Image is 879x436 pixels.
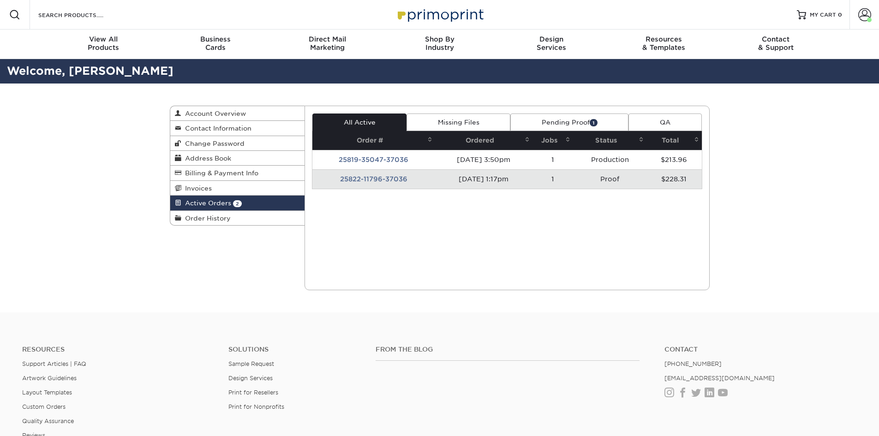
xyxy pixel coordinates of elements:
[664,375,775,382] a: [EMAIL_ADDRESS][DOMAIN_NAME]
[312,150,435,169] td: 25819-35047-37036
[383,35,496,43] span: Shop By
[48,35,160,52] div: Products
[646,169,702,189] td: $228.31
[608,30,720,59] a: Resources& Templates
[233,200,242,207] span: 2
[22,403,66,410] a: Custom Orders
[181,125,251,132] span: Contact Information
[228,389,278,396] a: Print for Resellers
[22,389,72,396] a: Layout Templates
[312,169,435,189] td: 25822-11796-37036
[435,131,532,150] th: Ordered
[810,11,836,19] span: MY CART
[159,30,271,59] a: BusinessCards
[608,35,720,52] div: & Templates
[271,30,383,59] a: Direct MailMarketing
[573,169,646,189] td: Proof
[496,30,608,59] a: DesignServices
[170,151,305,166] a: Address Book
[170,106,305,121] a: Account Overview
[170,136,305,151] a: Change Password
[383,35,496,52] div: Industry
[312,131,435,150] th: Order #
[181,185,212,192] span: Invoices
[22,375,77,382] a: Artwork Guidelines
[720,35,832,52] div: & Support
[573,131,646,150] th: Status
[838,12,842,18] span: 0
[48,35,160,43] span: View All
[37,9,127,20] input: SEARCH PRODUCTS.....
[496,35,608,52] div: Services
[228,346,362,353] h4: Solutions
[720,35,832,43] span: Contact
[628,113,701,131] a: QA
[170,121,305,136] a: Contact Information
[664,346,857,353] a: Contact
[496,35,608,43] span: Design
[435,150,532,169] td: [DATE] 3:50pm
[170,211,305,225] a: Order History
[22,360,86,367] a: Support Articles | FAQ
[181,155,231,162] span: Address Book
[646,131,702,150] th: Total
[376,346,640,353] h4: From the Blog
[271,35,383,43] span: Direct Mail
[181,110,246,117] span: Account Overview
[181,199,231,207] span: Active Orders
[271,35,383,52] div: Marketing
[170,181,305,196] a: Invoices
[159,35,271,52] div: Cards
[228,360,274,367] a: Sample Request
[435,169,532,189] td: [DATE] 1:17pm
[573,150,646,169] td: Production
[532,150,574,169] td: 1
[228,403,284,410] a: Print for Nonprofits
[608,35,720,43] span: Resources
[159,35,271,43] span: Business
[590,119,598,126] span: 1
[532,169,574,189] td: 1
[48,30,160,59] a: View AllProducts
[532,131,574,150] th: Jobs
[181,169,258,177] span: Billing & Payment Info
[646,150,702,169] td: $213.96
[312,113,407,131] a: All Active
[22,418,74,424] a: Quality Assurance
[170,196,305,210] a: Active Orders 2
[407,113,510,131] a: Missing Files
[510,113,628,131] a: Pending Proof1
[181,215,231,222] span: Order History
[22,346,215,353] h4: Resources
[228,375,273,382] a: Design Services
[383,30,496,59] a: Shop ByIndustry
[394,5,486,24] img: Primoprint
[664,360,722,367] a: [PHONE_NUMBER]
[720,30,832,59] a: Contact& Support
[170,166,305,180] a: Billing & Payment Info
[181,140,245,147] span: Change Password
